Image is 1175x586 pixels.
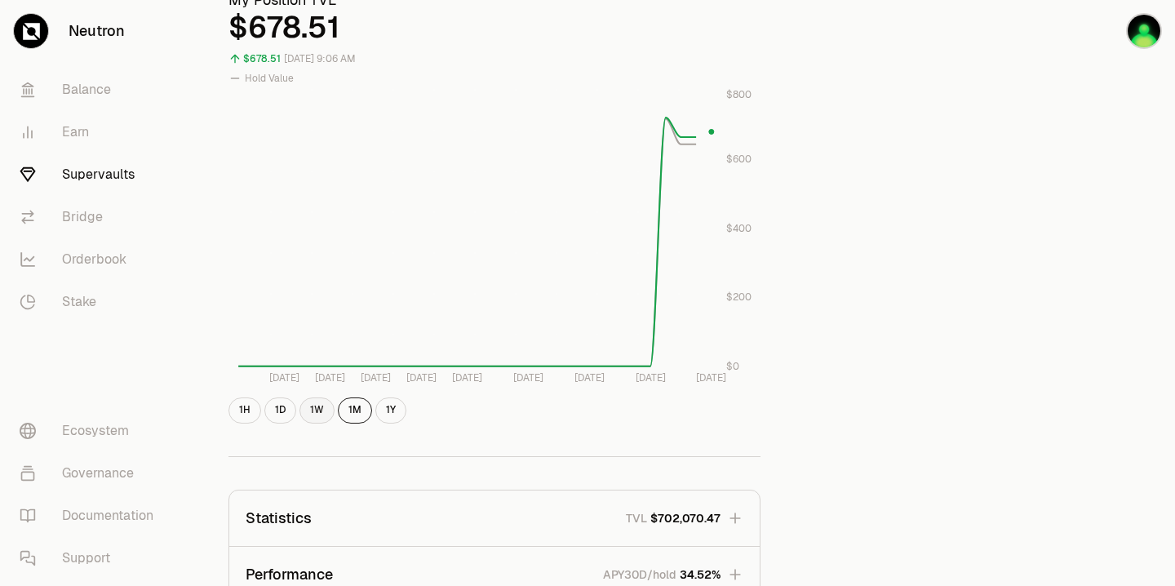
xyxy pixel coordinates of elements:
a: Balance [7,69,176,111]
tspan: [DATE] [269,371,299,384]
a: Support [7,537,176,579]
tspan: [DATE] [574,371,605,384]
span: Hold Value [245,72,294,85]
tspan: [DATE] [452,371,482,384]
button: 1D [264,397,296,424]
tspan: [DATE] [513,371,543,384]
tspan: $600 [726,153,752,166]
button: 1W [299,397,335,424]
a: Earn [7,111,176,153]
a: Orderbook [7,238,176,281]
div: $678.51 [228,11,760,44]
tspan: $400 [726,221,752,234]
p: TVL [626,510,647,526]
span: 34.52% [680,566,721,583]
p: Statistics [246,507,312,530]
a: Governance [7,452,176,495]
a: Supervaults [7,153,176,196]
button: StatisticsTVL$702,070.47 [229,491,760,546]
tspan: [DATE] [361,371,391,384]
img: ATOM 1 [1126,13,1162,49]
button: 1Y [375,397,406,424]
tspan: [DATE] [315,371,345,384]
div: [DATE] 9:06 AM [284,50,356,69]
a: Documentation [7,495,176,537]
tspan: [DATE] [636,371,666,384]
button: 1M [338,397,372,424]
a: Stake [7,281,176,323]
span: $702,070.47 [650,510,721,526]
tspan: $800 [726,88,752,101]
div: $678.51 [243,50,281,69]
tspan: [DATE] [406,371,437,384]
p: Performance [246,563,333,586]
a: Bridge [7,196,176,238]
p: APY30D/hold [603,566,676,583]
tspan: [DATE] [696,371,726,384]
button: 1H [228,397,261,424]
tspan: $0 [726,360,739,373]
a: Ecosystem [7,410,176,452]
tspan: $200 [726,291,752,304]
